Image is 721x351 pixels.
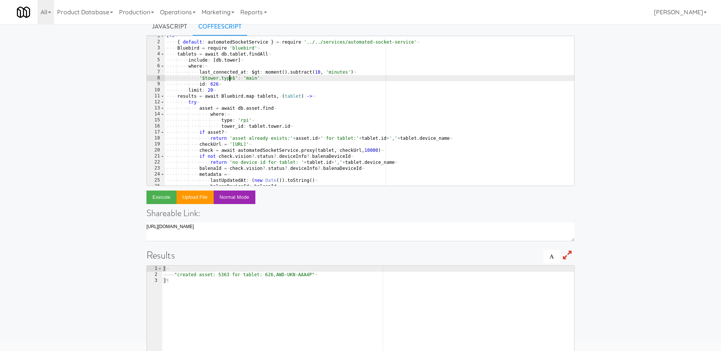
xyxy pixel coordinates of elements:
h1: Results [146,250,575,261]
div: 1 [147,33,165,39]
div: 3 [147,45,165,51]
div: 17 [147,129,165,135]
div: 2 [147,39,165,45]
a: CoffeeScript [193,17,247,36]
div: 15 [147,117,165,123]
div: 8 [147,75,165,81]
div: 6 [147,63,165,69]
button: Normal Mode [214,191,255,204]
a: Javascript [146,17,193,36]
div: 16 [147,123,165,129]
div: 5 [147,57,165,63]
div: 12 [147,99,165,105]
div: 1 [147,266,162,272]
div: 2 [147,272,162,278]
img: Micromart [17,6,30,19]
div: 4 [147,51,165,57]
div: 14 [147,111,165,117]
div: 7 [147,69,165,75]
div: 3 [147,278,162,284]
div: 22 [147,159,165,165]
button: Upload file [176,191,214,204]
div: 19 [147,141,165,147]
div: 9 [147,81,165,87]
button: Execute [146,191,176,204]
div: 20 [147,147,165,153]
div: 11 [147,93,165,99]
div: 21 [147,153,165,159]
div: 23 [147,165,165,171]
h4: Shareable Link: [146,208,575,218]
div: 10 [147,87,165,93]
div: 24 [147,171,165,177]
div: 25 [147,177,165,183]
div: 18 [147,135,165,141]
div: 26 [147,183,165,189]
textarea: lorem://ipsumd.sitametcons.adi/elitsed?doei=T8IncIDiD1%7UTlAbOrEetDoLor4MaG6a53EN%7AdMINimVeNI%1Q... [146,222,575,241]
div: 13 [147,105,165,111]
